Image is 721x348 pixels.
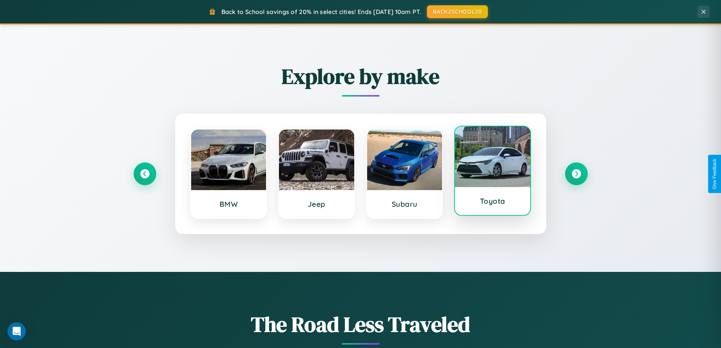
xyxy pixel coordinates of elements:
h3: Jeep [287,200,347,209]
h1: The Road Less Traveled [134,310,588,339]
div: Give Feedback [712,159,717,189]
div: Open Intercom Messenger [8,322,26,340]
h3: Toyota [462,197,523,206]
span: Back to School savings of 20% in select cities! Ends [DATE] 10am PT. [221,8,421,16]
h2: Explore by make [134,62,588,91]
h3: BMW [199,200,259,209]
h3: Subaru [375,200,435,209]
button: BACK2SCHOOL20 [427,5,488,18]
